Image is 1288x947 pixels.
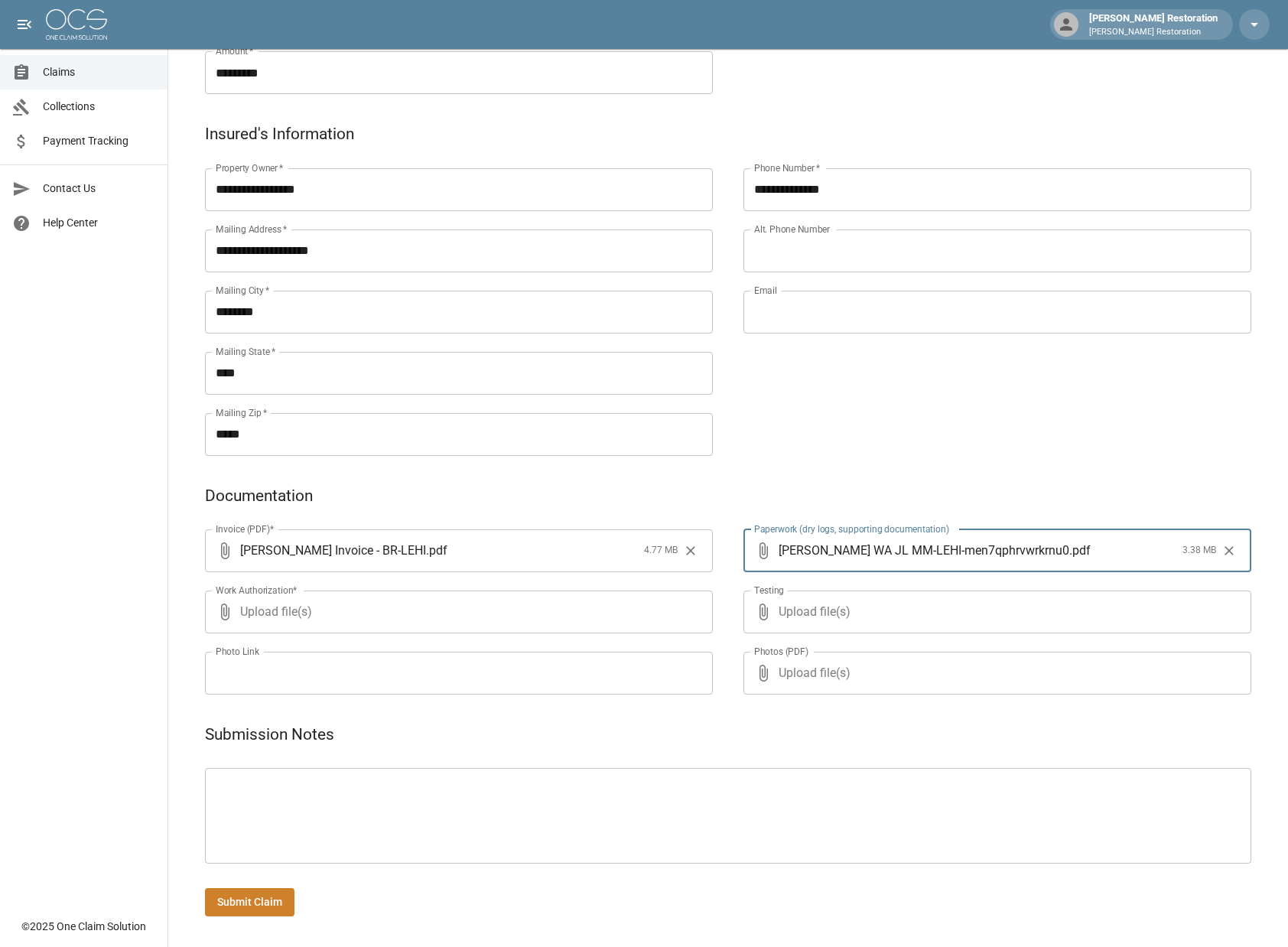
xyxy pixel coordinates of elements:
[779,591,1210,633] span: Upload file(s)
[644,543,678,558] span: 4.77 MB
[754,522,949,535] label: Paperwork (dry logs, supporting documentation)
[1069,542,1091,559] span: . pdf
[754,584,784,597] label: Testing
[754,645,808,658] label: Photos (PDF)
[43,215,155,231] span: Help Center
[216,44,254,57] label: Amount
[1089,26,1218,39] p: [PERSON_NAME] Restoration
[216,522,275,535] label: Invoice (PDF)*
[216,584,298,597] label: Work Authorization*
[43,181,155,197] span: Contact Us
[679,539,702,562] button: Clear
[9,9,40,40] button: open drawer
[779,542,1069,559] span: [PERSON_NAME] WA JL MM-LEHI-men7qphrvwrkrnu0
[754,223,830,236] label: Alt. Phone Number
[426,542,447,559] span: . pdf
[754,284,777,297] label: Email
[216,284,270,297] label: Mailing City
[21,919,146,934] div: © 2025 One Claim Solution
[43,99,155,115] span: Collections
[216,406,268,419] label: Mailing Zip
[205,888,294,916] button: Submit Claim
[1182,543,1216,558] span: 3.38 MB
[46,9,107,40] img: ocs-logo-white-transparent.png
[240,542,426,559] span: [PERSON_NAME] Invoice - BR-LEHI
[216,223,287,236] label: Mailing Address
[216,345,275,358] label: Mailing State
[1083,11,1224,38] div: [PERSON_NAME] Restoration
[779,652,1210,695] span: Upload file(s)
[1218,539,1241,562] button: Clear
[240,591,672,633] span: Upload file(s)
[216,645,259,658] label: Photo Link
[216,161,284,174] label: Property Owner
[754,161,820,174] label: Phone Number
[43,64,155,80] span: Claims
[43,133,155,149] span: Payment Tracking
